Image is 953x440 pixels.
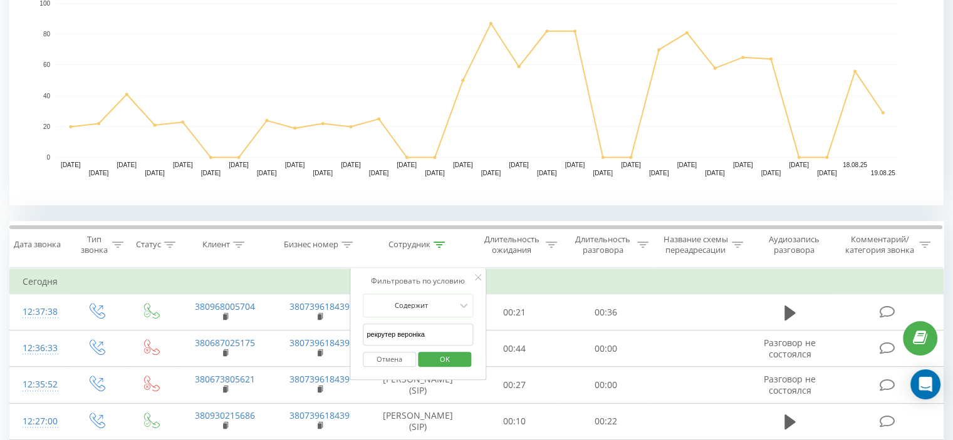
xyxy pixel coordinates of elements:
[871,170,895,177] text: 19.08.25
[285,161,305,168] text: [DATE]
[418,352,471,367] button: OK
[843,234,916,255] div: Комментарий/категория звонка
[817,170,837,177] text: [DATE]
[733,161,753,168] text: [DATE]
[621,161,641,168] text: [DATE]
[537,170,557,177] text: [DATE]
[23,372,56,397] div: 12:35:52
[195,337,255,349] a: 380687025175
[202,240,230,250] div: Клиент
[469,403,560,439] td: 00:10
[367,403,469,439] td: [PERSON_NAME] (SIP)
[453,161,473,168] text: [DATE]
[229,161,249,168] text: [DATE]
[509,161,529,168] text: [DATE]
[173,161,193,168] text: [DATE]
[649,170,669,177] text: [DATE]
[43,93,51,100] text: 40
[61,161,81,168] text: [DATE]
[10,269,944,294] td: Сегодня
[136,240,161,250] div: Статус
[145,170,165,177] text: [DATE]
[677,161,697,168] text: [DATE]
[195,409,255,421] a: 380930215686
[14,240,61,250] div: Дата звонка
[758,234,831,255] div: Аудиозапись разговора
[560,330,651,367] td: 00:00
[43,123,51,130] text: 20
[843,161,867,168] text: 18.08.25
[195,300,255,312] a: 380968005704
[43,31,51,38] text: 80
[289,337,350,349] a: 380739618439
[46,154,50,161] text: 0
[117,161,137,168] text: [DATE]
[195,373,255,385] a: 380673805621
[560,367,651,403] td: 00:00
[481,234,543,255] div: Длительность ожидания
[761,170,781,177] text: [DATE]
[289,373,350,385] a: 380739618439
[565,161,585,168] text: [DATE]
[289,300,350,312] a: 380739618439
[43,62,51,69] text: 60
[284,240,338,250] div: Бизнес номер
[367,367,469,403] td: [PERSON_NAME] (SIP)
[363,275,473,287] div: Фильтровать по условию
[705,170,725,177] text: [DATE]
[427,349,462,369] span: OK
[663,234,729,255] div: Название схемы переадресации
[571,234,634,255] div: Длительность разговора
[481,170,501,177] text: [DATE]
[23,300,56,324] div: 12:37:38
[764,337,816,360] span: Разговор не состоялся
[201,170,221,177] text: [DATE]
[397,161,417,168] text: [DATE]
[764,373,816,396] span: Разговор не состоялся
[469,367,560,403] td: 00:27
[910,369,940,399] div: Open Intercom Messenger
[289,409,350,421] a: 380739618439
[469,330,560,367] td: 00:44
[560,294,651,330] td: 00:36
[593,170,613,177] text: [DATE]
[425,170,445,177] text: [DATE]
[257,170,277,177] text: [DATE]
[23,336,56,361] div: 12:36:33
[363,352,416,367] button: Отмена
[789,161,809,168] text: [DATE]
[469,294,560,330] td: 00:21
[341,161,361,168] text: [DATE]
[23,409,56,434] div: 12:27:00
[89,170,109,177] text: [DATE]
[79,234,108,255] div: Тип звонка
[313,170,333,177] text: [DATE]
[388,240,430,250] div: Сотрудник
[363,324,473,345] input: Введите значение
[560,403,651,439] td: 00:22
[369,170,389,177] text: [DATE]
